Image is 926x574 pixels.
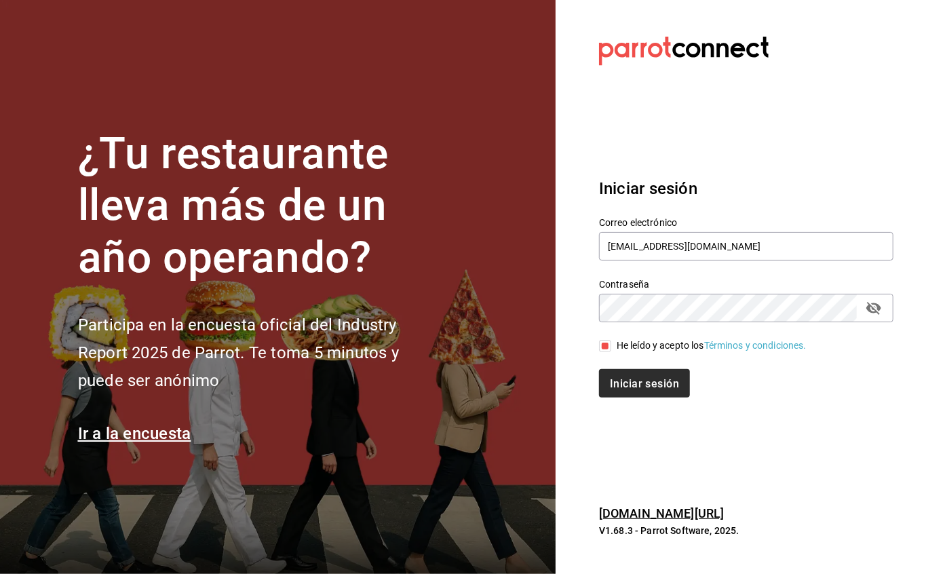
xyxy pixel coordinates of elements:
[599,369,690,398] button: Iniciar sesión
[599,179,697,198] font: Iniciar sesión
[599,279,649,290] font: Contraseña
[617,340,704,351] font: He leído y acepto los
[599,217,677,228] font: Correo electrónico
[78,424,191,443] a: Ir a la encuesta
[704,340,807,351] a: Términos y condiciones.
[599,506,724,520] a: [DOMAIN_NAME][URL]
[599,525,739,536] font: V1.68.3 - Parrot Software, 2025.
[862,296,885,320] button: campo de contraseña
[610,377,679,390] font: Iniciar sesión
[599,232,893,261] input: Ingresa tu correo electrónico
[78,315,399,390] font: Participa en la encuesta oficial del Industry Report 2025 de Parrot. Te toma 5 minutos y puede se...
[78,128,389,284] font: ¿Tu restaurante lleva más de un año operando?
